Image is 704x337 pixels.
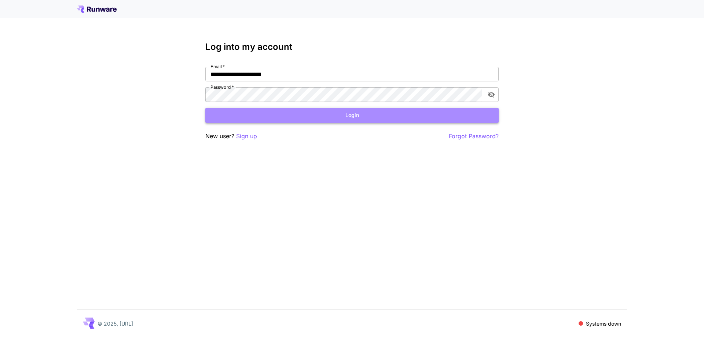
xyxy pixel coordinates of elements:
button: Sign up [236,132,257,141]
button: Login [205,108,499,123]
button: Forgot Password? [449,132,499,141]
p: © 2025, [URL] [98,320,133,327]
h3: Log into my account [205,42,499,52]
p: New user? [205,132,257,141]
label: Email [210,63,225,70]
label: Password [210,84,234,90]
p: Systems down [586,320,621,327]
button: toggle password visibility [485,88,498,101]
